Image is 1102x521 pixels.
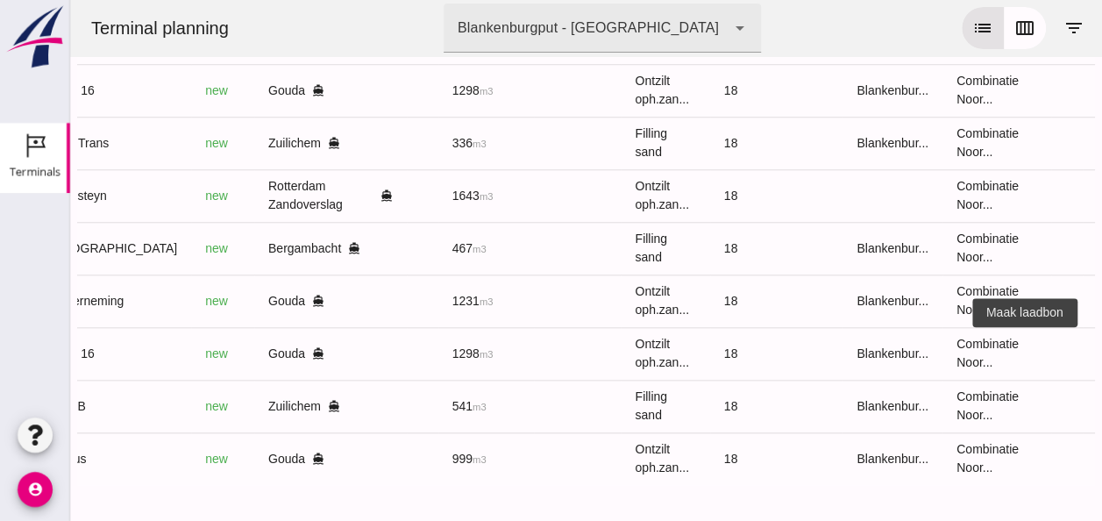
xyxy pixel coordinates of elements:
[872,222,981,275] td: Combinatie Noor...
[872,432,981,485] td: Combinatie Noor...
[121,275,184,327] td: new
[902,18,923,39] i: list
[402,454,416,465] small: m3
[551,169,639,222] td: Ontzilt oph.zan...
[368,222,465,275] td: 467
[551,432,639,485] td: Ontzilt oph.zan...
[944,18,965,39] i: calendar_view_week
[368,327,465,380] td: 1298
[198,82,323,100] div: Gouda
[640,117,773,169] td: 18
[242,84,254,96] i: directions_boat
[310,189,323,202] i: directions_boat
[872,275,981,327] td: Combinatie Noor...
[872,169,981,222] td: Combinatie Noor...
[402,244,416,254] small: m3
[772,117,872,169] td: Blankenbur...
[640,275,773,327] td: 18
[772,275,872,327] td: Blankenbur...
[242,347,254,360] i: directions_boat
[368,275,465,327] td: 1231
[409,296,423,307] small: m3
[368,64,465,117] td: 1298
[772,64,872,117] td: Blankenbur...
[198,450,323,468] div: Gouda
[4,4,67,69] img: logo-small.a267ee39.svg
[258,400,270,412] i: directions_boat
[640,169,773,222] td: 18
[551,64,639,117] td: Ontzilt oph.zan...
[368,380,465,432] td: 541
[368,117,465,169] td: 336
[640,380,773,432] td: 18
[242,453,254,465] i: directions_boat
[121,432,184,485] td: new
[7,16,173,40] div: Terminal planning
[121,222,184,275] td: new
[121,169,184,222] td: new
[772,380,872,432] td: Blankenbur...
[551,222,639,275] td: Filling sand
[121,380,184,432] td: new
[368,169,465,222] td: 1643
[551,327,639,380] td: Ontzilt oph.zan...
[551,117,639,169] td: Filling sand
[872,64,981,117] td: Combinatie Noor...
[18,472,53,507] i: account_circle
[409,349,423,360] small: m3
[258,137,270,149] i: directions_boat
[198,177,323,214] div: Rotterdam Zandoverslag
[551,380,639,432] td: Filling sand
[872,327,981,380] td: Combinatie Noor...
[640,432,773,485] td: 18
[640,64,773,117] td: 18
[993,18,1014,39] i: filter_list
[198,292,323,310] div: Gouda
[402,402,416,412] small: m3
[10,166,60,177] div: Terminals
[640,222,773,275] td: 18
[772,327,872,380] td: Blankenbur...
[198,239,323,258] div: Bergambacht
[872,380,981,432] td: Combinatie Noor...
[198,397,323,416] div: Zuilichem
[772,432,872,485] td: Blankenbur...
[772,222,872,275] td: Blankenbur...
[659,18,680,39] i: arrow_drop_down
[121,117,184,169] td: new
[368,432,465,485] td: 999
[409,191,423,202] small: m3
[402,139,416,149] small: m3
[551,275,639,327] td: Ontzilt oph.zan...
[121,327,184,380] td: new
[387,18,649,39] div: Blankenburgput - [GEOGRAPHIC_DATA]
[872,117,981,169] td: Combinatie Noor...
[242,295,254,307] i: directions_boat
[278,242,290,254] i: directions_boat
[640,327,773,380] td: 18
[409,86,423,96] small: m3
[198,134,323,153] div: Zuilichem
[198,345,323,363] div: Gouda
[121,64,184,117] td: new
